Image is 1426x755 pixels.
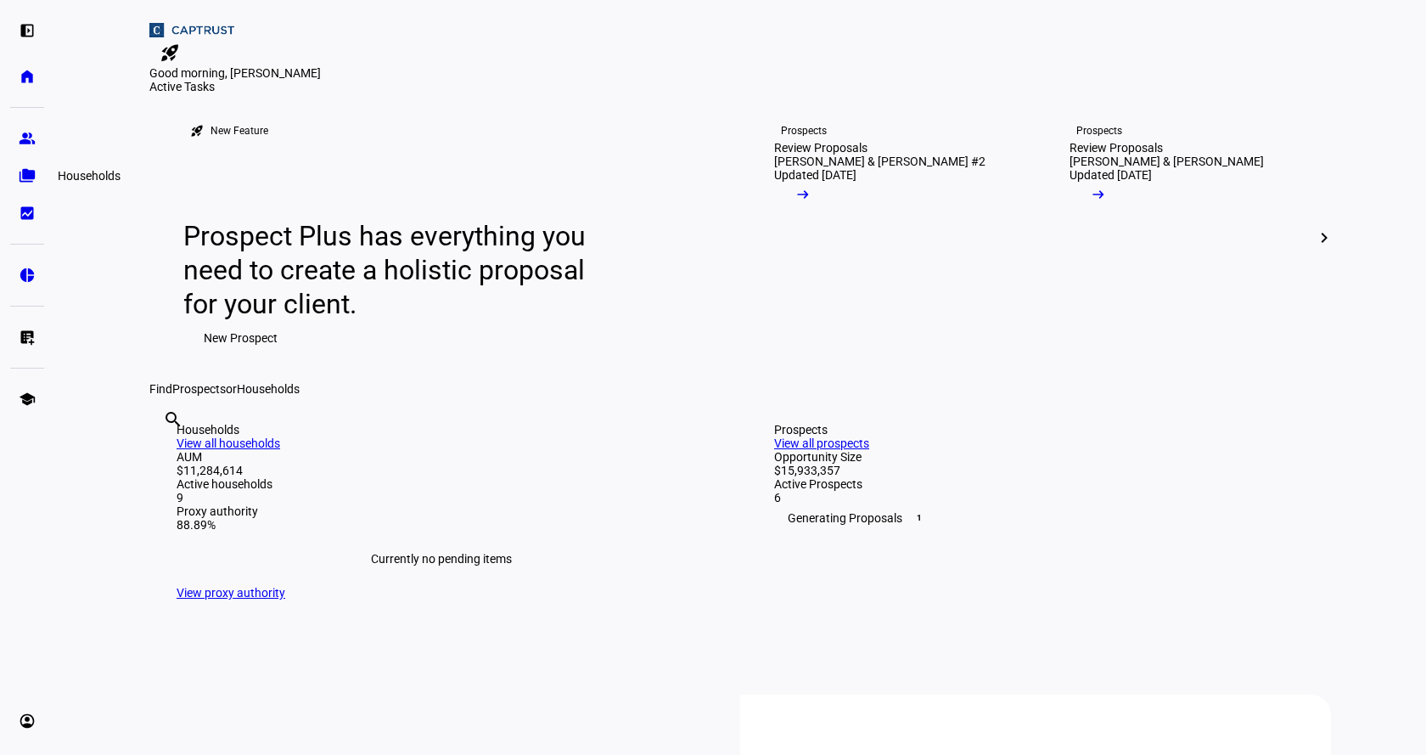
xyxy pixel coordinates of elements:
[237,382,300,396] span: Households
[774,155,985,168] div: [PERSON_NAME] & [PERSON_NAME] #2
[774,168,856,182] div: Updated [DATE]
[781,124,827,138] div: Prospects
[1069,155,1264,168] div: [PERSON_NAME] & [PERSON_NAME]
[19,68,36,85] eth-mat-symbol: home
[10,59,44,93] a: home
[912,511,926,525] span: 1
[774,504,1304,532] div: Generating Proposals
[183,321,298,355] button: New Prospect
[149,80,1331,93] div: Active Tasks
[177,491,706,504] div: 9
[1076,124,1122,138] div: Prospects
[51,166,127,186] div: Households
[177,518,706,532] div: 88.89%
[177,450,706,464] div: AUM
[1069,141,1163,155] div: Review Proposals
[10,196,44,230] a: bid_landscape
[774,464,1304,477] div: $15,933,357
[177,423,706,437] div: Households
[149,66,1331,80] div: Good morning, [PERSON_NAME]
[1090,186,1107,203] mat-icon: arrow_right_alt
[177,437,280,450] a: View all households
[19,167,36,184] eth-mat-symbol: folder_copy
[177,464,706,477] div: $11,284,614
[774,491,1304,504] div: 6
[794,186,811,203] mat-icon: arrow_right_alt
[19,130,36,147] eth-mat-symbol: group
[190,124,204,138] mat-icon: rocket_launch
[19,22,36,39] eth-mat-symbol: left_panel_open
[160,42,180,63] mat-icon: rocket_launch
[747,93,1029,382] a: ProspectsReview Proposals[PERSON_NAME] & [PERSON_NAME] #2Updated [DATE]
[163,432,166,453] input: Enter name of prospect or household
[10,121,44,155] a: group
[177,477,706,491] div: Active households
[10,159,44,193] a: folder_copy
[172,382,226,396] span: Prospects
[774,437,869,450] a: View all prospects
[204,321,278,355] span: New Prospect
[19,713,36,730] eth-mat-symbol: account_circle
[19,329,36,346] eth-mat-symbol: list_alt_add
[1069,168,1152,182] div: Updated [DATE]
[10,258,44,292] a: pie_chart
[774,450,1304,464] div: Opportunity Size
[149,382,1331,396] div: Find or
[183,219,602,321] div: Prospect Plus has everything you need to create a holistic proposal for your client.
[774,423,1304,437] div: Prospects
[211,124,268,138] div: New Feature
[19,267,36,284] eth-mat-symbol: pie_chart
[19,205,36,222] eth-mat-symbol: bid_landscape
[177,504,706,518] div: Proxy authority
[19,391,36,408] eth-mat-symbol: school
[1042,93,1324,382] a: ProspectsReview Proposals[PERSON_NAME] & [PERSON_NAME]Updated [DATE]
[163,409,183,430] mat-icon: search
[1314,228,1334,248] mat-icon: chevron_right
[177,586,285,600] a: View proxy authority
[177,532,706,586] div: Currently no pending items
[774,141,867,155] div: Review Proposals
[774,477,1304,491] div: Active Prospects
